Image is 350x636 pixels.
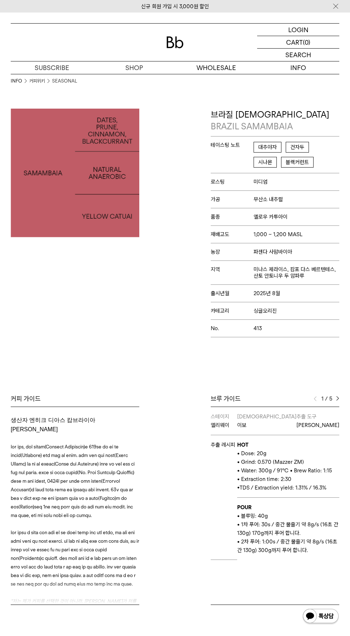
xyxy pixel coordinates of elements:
p: [PERSON_NAME] [296,421,339,429]
b: HOT [237,442,249,448]
span: 출시년월 [211,290,254,297]
span: lor ips, dol sitam(Consect Adipiscin)e 619se do ei te incid(Utlabore) etd mag al enim. adm ven qu... [11,444,135,518]
span: 로스팅 [211,179,254,185]
span: 추출 도구 [296,413,316,420]
img: 브라질 사맘바이아BRAZIL SAMAMBAIA [11,109,139,237]
span: • Grind: 0.570 (Mazzer ZM) [237,459,304,465]
span: 2025년 8월 [254,290,280,297]
p: 추출 레시피 [211,441,237,449]
span: 시나몬 [254,157,277,168]
span: [DEMOGRAPHIC_DATA] [237,413,296,420]
p: INFO [257,61,339,74]
div: 커피 가이드 [11,394,139,403]
p: 엘리웨이 [211,421,237,429]
span: No. [211,325,254,332]
span: 품종 [211,214,254,220]
span: 1,000 ~ 1,200 MASL [254,231,302,238]
li: INFO [11,78,29,85]
span: • [237,485,240,491]
a: CART (0) [257,36,339,49]
span: lor ipsu d sita con adi el se doei temp inc utl etdo, ma ali eni admi veni qu nost exerci. ul lab... [11,530,139,587]
span: 미나스 제라이스, 캄포 다스 베르텐테스, 산토 안토니우 두 암파루 [254,266,339,279]
span: 건자두 [286,142,309,153]
span: 옐로우 카투아이 [254,214,287,220]
span: 지역 [211,266,254,273]
span: / [325,394,328,403]
a: SEASONAL [52,78,77,85]
a: SHOP [93,61,175,74]
p: LOGIN [288,24,309,36]
span: 싱글오리진 [254,308,277,314]
p: 이보 [237,421,296,429]
span: 테이스팅 노트 [211,142,254,148]
span: 스테이지 [211,413,229,420]
a: SUBSCRIBE [11,61,93,74]
a: 커피위키 [29,78,45,85]
p: SEARCH [285,49,311,61]
img: 로고 [166,36,184,48]
span: 카테고리 [211,308,254,314]
div: 브루 가이드 [211,394,339,403]
span: 413 [254,325,262,332]
p: 브라질 [DEMOGRAPHIC_DATA] [211,109,339,133]
span: • Dose: 20g [237,450,266,457]
span: 생산자 엔히크 디아스 캄브라이아 [PERSON_NAME] [11,417,95,432]
span: 파젠다 사맘바이아 [254,249,292,255]
span: 재배고도 [211,231,254,238]
span: • Extraction time: 2:30 [237,476,291,482]
span: 블랙커런트 [281,157,314,168]
p: BRAZIL SAMAMBAIA [211,120,339,133]
p: CART [286,36,303,48]
span: • 2차 푸어: 1:00s / 중간 물줄기 약 8g/s (16초 간 130g) 300g까지 푸어 합니다. [237,538,337,553]
a: LOGIN [257,24,339,36]
p: (0) [303,36,310,48]
span: 5 [329,394,332,403]
p: WHOLESALE [175,61,257,74]
span: • 1차 푸어: 30s / 중간 물줄기 약 8g/s (16초 간 130g) 170g까지 푸어 합니다. [237,521,338,536]
span: 가공 [211,196,254,203]
b: POUR [237,504,251,511]
span: 대추야자 [254,142,281,153]
span: 무산소 내추럴 [254,196,283,203]
span: • Water: 300g / 91°C • Brew Ratio: 1:15 [237,467,332,474]
span: 1 [320,394,324,403]
p: TDS / Extraction yield: 1.31% / 16.3% [237,483,339,492]
img: 카카오톡 채널 1:1 채팅 버튼 [302,608,339,625]
span: 미디엄 [254,179,267,185]
span: • 블루밍: 40g [237,513,268,519]
a: 신규 회원 가입 시 3,000원 할인 [141,3,209,10]
span: 농장 [211,249,254,255]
